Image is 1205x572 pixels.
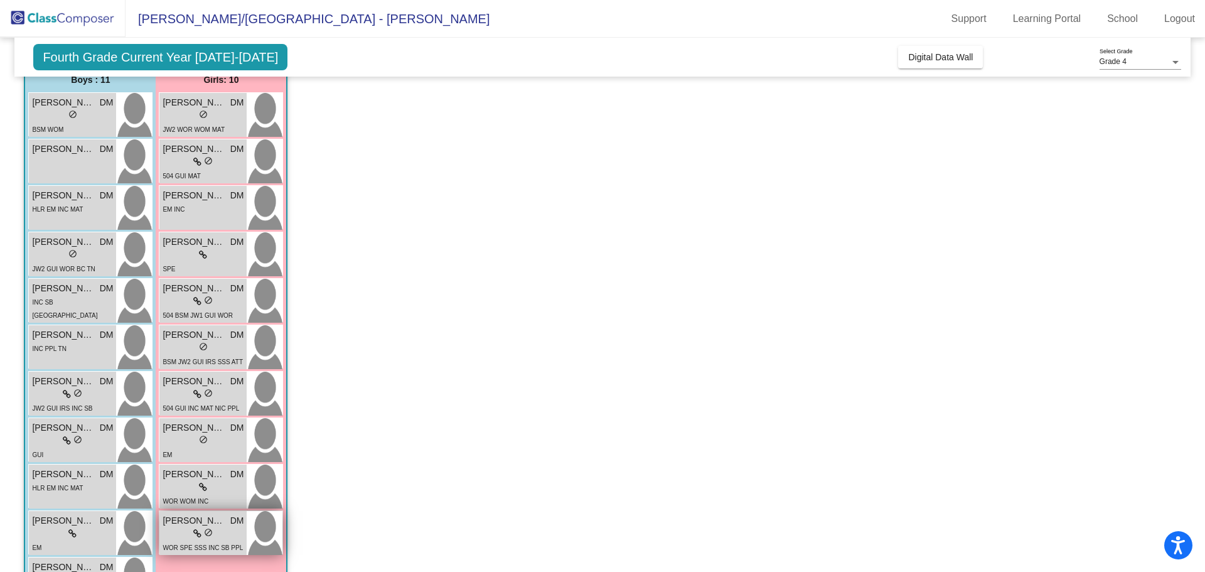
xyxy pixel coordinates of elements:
[163,451,172,458] span: EM
[1100,57,1127,66] span: Grade 4
[100,375,114,388] span: DM
[163,189,225,202] span: [PERSON_NAME]
[32,206,83,213] span: HLR EM INC MAT
[100,96,114,109] span: DM
[32,266,95,273] span: JW2 GUI WOR BC TN
[163,173,228,193] span: 504 GUI MAT [GEOGRAPHIC_DATA]
[163,235,225,249] span: [PERSON_NAME]
[230,282,244,295] span: DM
[941,9,997,29] a: Support
[32,235,95,249] span: [PERSON_NAME]
[32,514,95,527] span: [PERSON_NAME]
[163,544,243,551] span: WOR SPE SSS INC SB PPL
[163,405,239,425] span: 504 GUI INC MAT NIC PPL TN
[100,514,114,527] span: DM
[163,282,225,295] span: [PERSON_NAME]
[204,389,213,397] span: do_not_disturb_alt
[32,544,41,551] span: EM
[32,299,97,319] span: INC SB [GEOGRAPHIC_DATA]
[1003,9,1091,29] a: Learning Portal
[230,189,244,202] span: DM
[230,514,244,527] span: DM
[230,468,244,481] span: DM
[100,282,114,295] span: DM
[100,235,114,249] span: DM
[32,96,95,109] span: [PERSON_NAME]
[33,44,287,70] span: Fourth Grade Current Year [DATE]-[DATE]
[163,96,225,109] span: [PERSON_NAME]
[73,389,82,397] span: do_not_disturb_alt
[163,498,208,505] span: WOR WOM INC
[25,67,156,92] div: Boys : 11
[898,46,983,68] button: Digital Data Wall
[126,9,490,29] span: [PERSON_NAME]/[GEOGRAPHIC_DATA] - [PERSON_NAME]
[32,485,83,492] span: HLR EM INC MAT
[163,126,225,133] span: JW2 WOR WOM MAT
[68,249,77,258] span: do_not_disturb_alt
[230,421,244,434] span: DM
[204,528,213,537] span: do_not_disturb_alt
[1154,9,1205,29] a: Logout
[32,328,95,342] span: [PERSON_NAME]
[32,468,95,481] span: [PERSON_NAME]
[32,143,95,156] span: [PERSON_NAME]
[100,468,114,481] span: DM
[199,435,208,444] span: do_not_disturb_alt
[163,468,225,481] span: [PERSON_NAME]
[32,405,92,412] span: JW2 GUI IRS INC SB
[100,143,114,156] span: DM
[204,296,213,305] span: do_not_disturb_alt
[32,189,95,202] span: [PERSON_NAME]
[230,143,244,156] span: DM
[163,375,225,388] span: [PERSON_NAME]
[908,52,973,62] span: Digital Data Wall
[32,345,66,352] span: INC PPL TN
[32,421,95,434] span: [PERSON_NAME]
[230,96,244,109] span: DM
[163,206,185,213] span: EM INC
[32,282,95,295] span: [PERSON_NAME]
[32,451,43,458] span: GUI
[163,514,225,527] span: [PERSON_NAME]
[163,266,175,273] span: SPE
[163,143,225,156] span: [PERSON_NAME]
[100,189,114,202] span: DM
[100,328,114,342] span: DM
[32,126,63,133] span: BSM WOM
[230,375,244,388] span: DM
[163,359,242,379] span: BSM JW2 GUI IRS SSS ATT BC INC CPC
[73,435,82,444] span: do_not_disturb_alt
[100,421,114,434] span: DM
[163,312,233,332] span: 504 BSM JW1 GUI WOR SPE INC CPC TN
[163,328,225,342] span: [PERSON_NAME]
[1097,9,1148,29] a: School
[199,110,208,119] span: do_not_disturb_alt
[32,375,95,388] span: [PERSON_NAME]
[156,67,286,92] div: Girls: 10
[230,235,244,249] span: DM
[199,342,208,351] span: do_not_disturb_alt
[230,328,244,342] span: DM
[204,156,213,165] span: do_not_disturb_alt
[68,110,77,119] span: do_not_disturb_alt
[163,421,225,434] span: [PERSON_NAME]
